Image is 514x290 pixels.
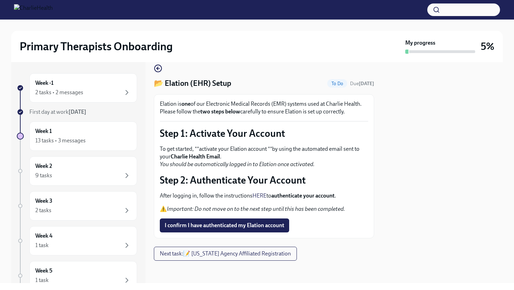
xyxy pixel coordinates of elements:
[160,218,289,232] button: I confirm I have authenticated my Elation account
[405,39,435,47] strong: My progress
[160,145,368,168] p: To get started, **activate your Elation account **by using the automated email sent to your .
[17,121,137,151] a: Week 113 tasks • 3 messages
[160,250,291,257] span: Next task : 📝 [US_STATE] Agency Affiliated Registration
[160,174,368,186] p: Step 2: Authenticate Your Account
[29,109,86,115] span: First day at work
[20,39,173,53] h2: Primary Therapists Onboarding
[14,4,53,15] img: CharlieHealth
[160,205,368,213] p: ⚠️
[359,81,374,87] strong: [DATE]
[481,40,494,53] h3: 5%
[350,81,374,87] span: Due
[271,192,335,199] strong: authenticate your account
[35,162,52,170] h6: Week 2
[17,73,137,103] a: Week -12 tasks • 2 messages
[154,78,231,89] h4: 📂 Elation (EHR) Setup
[35,137,86,144] div: 13 tasks • 3 messages
[160,127,368,140] p: Step 1: Activate Your Account
[35,172,52,179] div: 9 tasks
[35,89,83,96] div: 2 tasks • 2 messages
[17,108,137,116] a: First day at work[DATE]
[165,222,284,229] span: I confirm I have authenticated my Elation account
[17,226,137,255] a: Week 41 task
[17,156,137,186] a: Week 29 tasks
[35,207,51,214] div: 2 tasks
[160,192,368,200] p: After logging in, follow the instructions to .
[171,153,220,160] strong: Charlie Health Email
[252,192,266,199] a: HERE
[160,161,315,168] em: You should be automatically logged in to Elation once activated.
[350,80,374,87] span: August 15th, 2025 10:00
[69,109,86,115] strong: [DATE]
[17,191,137,221] a: Week 32 tasks
[35,267,52,275] h6: Week 5
[35,197,52,205] h6: Week 3
[160,100,368,116] p: Elation is of our Electronic Medical Records (EMR) systems used at Charlie Health. Please follow ...
[35,276,49,284] div: 1 task
[35,232,52,240] h6: Week 4
[167,206,345,212] em: Important: Do not move on to the next step until this has been completed.
[154,247,297,261] button: Next task:📝 [US_STATE] Agency Affiliated Registration
[327,81,347,86] span: To Do
[35,241,49,249] div: 1 task
[181,101,191,107] strong: one
[35,79,53,87] h6: Week -1
[35,127,52,135] h6: Week 1
[200,108,240,115] strong: two steps below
